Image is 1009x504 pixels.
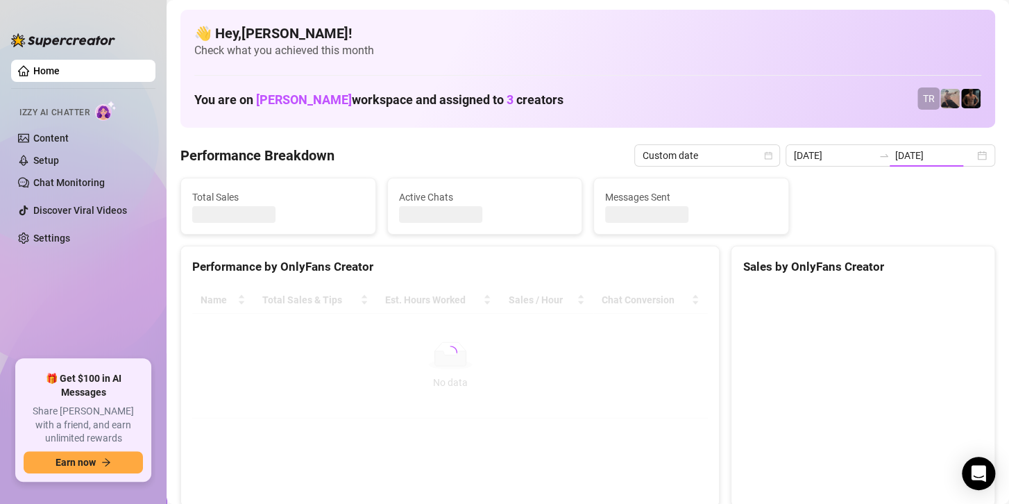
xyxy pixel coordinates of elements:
span: Active Chats [399,190,571,205]
img: logo-BBDzfeDw.svg [11,33,115,47]
a: Setup [33,155,59,166]
span: Earn now [56,457,96,468]
div: Sales by OnlyFans Creator [743,258,983,276]
h4: Performance Breakdown [180,146,334,165]
a: Home [33,65,60,76]
span: Messages Sent [605,190,777,205]
a: Content [33,133,69,144]
img: AI Chatter [95,101,117,121]
div: Performance by OnlyFans Creator [192,258,708,276]
h4: 👋 Hey, [PERSON_NAME] ! [194,24,981,43]
span: to [879,150,890,161]
span: [PERSON_NAME] [256,92,352,107]
span: swap-right [879,150,890,161]
span: loading [442,344,459,361]
span: 3 [507,92,514,107]
img: Trent [961,89,981,108]
a: Settings [33,233,70,244]
input: End date [895,148,974,163]
div: Open Intercom Messenger [962,457,995,490]
span: 🎁 Get $100 in AI Messages [24,372,143,399]
span: calendar [764,151,772,160]
h1: You are on workspace and assigned to creators [194,92,563,108]
img: LC [940,89,960,108]
button: Earn nowarrow-right [24,451,143,473]
a: Discover Viral Videos [33,205,127,216]
span: Total Sales [192,190,364,205]
span: arrow-right [101,457,111,467]
input: Start date [794,148,873,163]
span: Check what you achieved this month [194,43,981,58]
span: TR [923,91,935,106]
span: Share [PERSON_NAME] with a friend, and earn unlimited rewards [24,405,143,446]
span: Izzy AI Chatter [19,106,90,119]
a: Chat Monitoring [33,177,105,188]
span: Custom date [643,145,772,166]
